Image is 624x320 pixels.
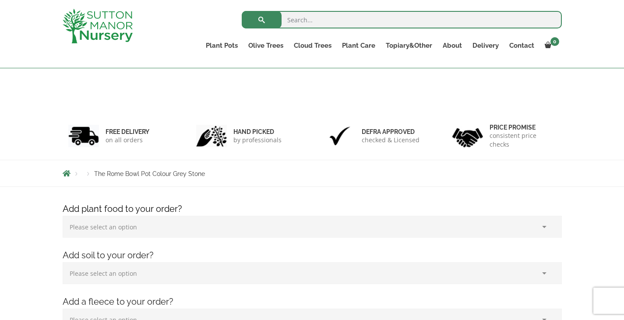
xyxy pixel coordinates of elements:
a: Topiary&Other [381,39,437,52]
img: logo [63,9,133,43]
a: Cloud Trees [289,39,337,52]
span: The Rome Bowl Pot Colour Grey Stone [94,170,205,177]
a: 0 [539,39,562,52]
h6: hand picked [233,128,282,136]
a: Plant Care [337,39,381,52]
h4: Add plant food to your order? [56,202,568,216]
a: About [437,39,467,52]
p: checked & Licensed [362,136,420,144]
p: on all orders [106,136,149,144]
h6: Price promise [490,123,556,131]
img: 2.jpg [196,125,227,147]
input: Search... [242,11,562,28]
h4: Add soil to your order? [56,249,568,262]
p: consistent price checks [490,131,556,149]
nav: Breadcrumbs [63,170,562,177]
img: 1.jpg [68,125,99,147]
h6: Defra approved [362,128,420,136]
h4: Add a fleece to your order? [56,295,568,309]
a: Contact [504,39,539,52]
p: by professionals [233,136,282,144]
img: 3.jpg [324,125,355,147]
h6: FREE DELIVERY [106,128,149,136]
span: 0 [550,37,559,46]
a: Plant Pots [201,39,243,52]
img: 4.jpg [452,123,483,149]
a: Delivery [467,39,504,52]
a: Olive Trees [243,39,289,52]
